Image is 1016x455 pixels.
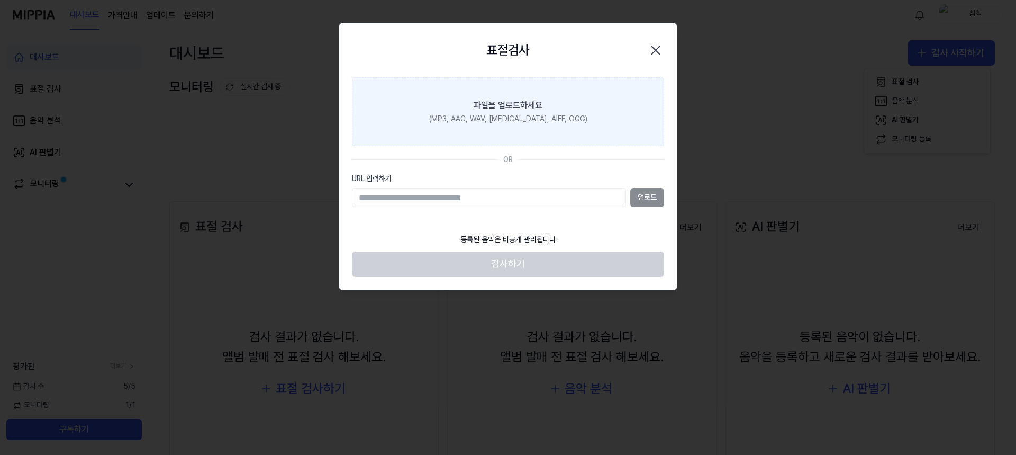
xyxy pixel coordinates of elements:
div: 등록된 음악은 비공개 관리됩니다 [454,228,562,252]
h2: 표절검사 [486,40,530,60]
label: URL 입력하기 [352,174,664,184]
div: OR [503,155,513,165]
div: (MP3, AAC, WAV, [MEDICAL_DATA], AIFF, OGG) [429,114,587,124]
div: 파일을 업로드하세요 [474,99,542,112]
